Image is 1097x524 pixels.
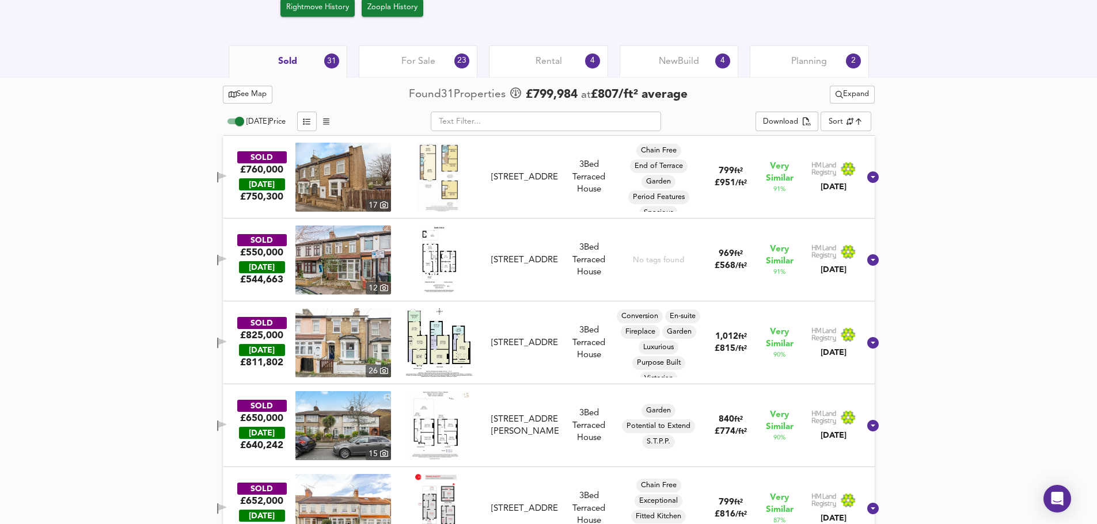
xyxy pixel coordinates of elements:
[734,416,743,423] span: ft²
[715,179,747,188] span: £ 951
[811,244,856,259] img: Land Registry
[756,112,818,131] div: split button
[401,55,435,68] span: For Sale
[636,480,681,491] span: Chain Free
[367,1,417,14] span: Zoopla History
[642,177,675,187] span: Garden
[584,53,600,68] div: 4
[526,86,578,104] span: £ 799,984
[622,421,695,431] span: Potential to Extend
[239,427,285,439] div: [DATE]
[632,356,685,370] div: Purpose Built
[719,250,734,258] span: 969
[633,255,684,266] div: No tags found
[763,116,798,129] div: Download
[237,317,287,329] div: SOLD
[630,159,688,173] div: End of Terrace
[811,512,856,524] div: [DATE]
[715,53,730,68] div: 4
[719,498,734,507] span: 799
[240,356,283,369] span: £ 811,802
[621,325,660,339] div: Fireplace
[536,55,562,68] span: Rental
[237,234,287,246] div: SOLD
[563,407,615,444] div: 3 Bed Terraced House
[240,163,283,176] div: £760,000
[223,136,875,219] div: SOLD£760,000 [DATE]£750,300property thumbnail 17 Floorplan[STREET_ADDRESS]3Bed Terraced HouseChai...
[487,171,563,183] div: 1a Kenilworth Avenue, E17 4PD
[773,350,785,359] span: 90 %
[630,161,688,171] span: End of Terrace
[766,409,794,433] span: Very Similar
[659,55,699,68] span: New Build
[239,178,285,190] div: [DATE]
[563,159,615,196] div: 3 Bed Terraced House
[295,308,391,377] img: property thumbnail
[642,435,675,449] div: S.T.P.P.
[734,167,743,175] span: ft²
[239,344,285,356] div: [DATE]
[636,144,681,158] div: Chain Free
[735,428,747,435] span: / ft²
[631,510,686,523] div: Fitted Kitchen
[223,384,875,467] div: SOLD£650,000 [DATE]£640,242property thumbnail 15 Floorplan[STREET_ADDRESS][PERSON_NAME]3Bed Terra...
[735,179,747,187] span: / ft²
[719,167,734,175] span: 799
[409,391,469,460] img: Floorplan
[491,414,558,438] div: [STREET_ADDRESS][PERSON_NAME]
[406,308,472,377] img: Floorplan
[821,112,871,131] div: Sort
[246,118,286,125] span: [DATE] Price
[366,447,391,460] div: 15
[366,282,391,294] div: 12
[811,430,856,441] div: [DATE]
[636,146,681,156] span: Chain Free
[640,372,678,385] div: Victorian
[491,171,558,183] div: [STREET_ADDRESS]
[415,225,464,294] img: Floorplan
[866,336,880,350] svg: Show Details
[240,246,283,259] div: £550,000
[836,88,869,101] span: Expand
[715,427,747,436] span: £ 774
[223,301,875,384] div: SOLD£825,000 [DATE]£811,802property thumbnail 26 Floorplan[STREET_ADDRESS]3Bed Terraced HouseConv...
[811,410,856,425] img: Land Registry
[639,341,678,354] div: Luxurious
[563,242,615,278] div: 3 Bed Terraced House
[239,510,285,522] div: [DATE]
[581,90,591,101] span: at
[735,262,747,270] span: / ft²
[866,253,880,267] svg: Show Details
[635,494,682,508] div: Exceptional
[715,332,738,341] span: 1,012
[811,162,856,177] img: Land Registry
[628,190,689,204] div: Period Features
[1043,485,1071,512] div: Open Intercom Messenger
[295,225,391,294] img: property thumbnail
[617,309,663,323] div: Conversion
[223,219,875,301] div: SOLD£550,000 [DATE]£544,663property thumbnail 12 Floorplan[STREET_ADDRESS]3Bed Terraced HouseNo t...
[735,345,747,353] span: / ft²
[642,437,675,447] span: S.T.P.P.
[662,327,696,337] span: Garden
[237,483,287,495] div: SOLD
[639,342,678,353] span: Luxurious
[622,419,695,433] div: Potential to Extend
[829,116,843,127] div: Sort
[642,406,675,416] span: Garden
[773,267,785,277] span: 91 %
[229,88,267,101] span: See Map
[811,264,856,276] div: [DATE]
[640,373,678,384] span: Victorian
[662,325,696,339] div: Garden
[223,86,273,104] button: See Map
[665,311,700,322] span: En-suite
[239,261,285,273] div: [DATE]
[563,324,615,361] div: 3 Bed Terraced House
[639,208,678,218] span: Spacious
[295,143,391,212] img: property thumbnail
[811,493,856,508] img: Land Registry
[491,337,558,349] div: [STREET_ADDRESS]
[811,347,856,358] div: [DATE]
[845,53,861,68] div: 2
